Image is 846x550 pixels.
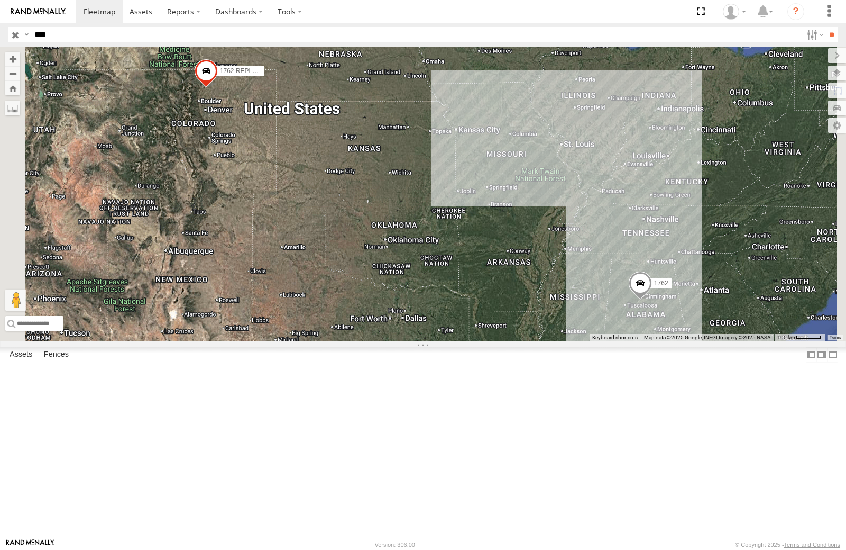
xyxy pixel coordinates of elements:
[5,81,20,95] button: Zoom Home
[5,66,20,81] button: Zoom out
[4,347,38,362] label: Assets
[830,336,841,340] a: Terms
[784,542,840,548] a: Terms and Conditions
[803,27,825,42] label: Search Filter Options
[735,542,840,548] div: © Copyright 2025 -
[375,542,415,548] div: Version: 306.00
[787,3,804,20] i: ?
[719,4,750,20] div: Jana Barrett
[5,101,20,115] label: Measure
[6,539,54,550] a: Visit our Website
[39,347,74,362] label: Fences
[777,335,795,340] span: 100 km
[644,335,771,340] span: Map data ©2025 Google, INEGI Imagery ©2025 NASA
[654,279,668,287] span: 1762
[11,8,66,15] img: rand-logo.svg
[220,67,270,75] span: 1762 REPLACED
[774,334,825,341] button: Map Scale: 100 km per 46 pixels
[22,27,31,42] label: Search Query
[816,347,827,363] label: Dock Summary Table to the Right
[5,290,26,311] button: Drag Pegman onto the map to open Street View
[5,52,20,66] button: Zoom in
[827,347,838,363] label: Hide Summary Table
[806,347,816,363] label: Dock Summary Table to the Left
[828,118,846,133] label: Map Settings
[592,334,638,341] button: Keyboard shortcuts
